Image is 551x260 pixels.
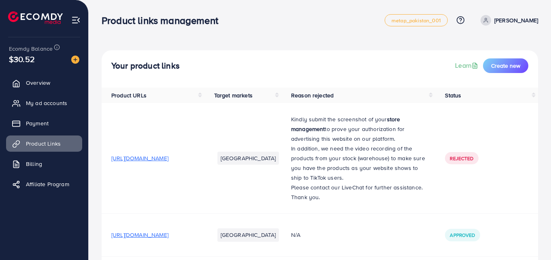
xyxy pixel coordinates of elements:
[483,58,528,73] button: Create new
[450,232,475,239] span: Approved
[385,14,448,26] a: metap_pakistan_001
[102,15,225,26] h3: Product links management
[26,79,50,87] span: Overview
[111,231,168,239] span: [URL][DOMAIN_NAME]
[26,180,69,188] span: Affiliate Program
[71,15,81,25] img: menu
[445,91,461,99] span: Status
[6,135,82,152] a: Product Links
[26,99,67,107] span: My ad accounts
[517,223,545,254] iframe: Chat
[391,18,441,23] span: metap_pakistan_001
[6,115,82,131] a: Payment
[9,45,53,53] span: Ecomdy Balance
[111,154,168,162] span: [URL][DOMAIN_NAME]
[291,114,425,144] p: Kindly submit the screenshot of your to prove your authorization for advertising this website on ...
[291,144,425,183] p: In addition, we need the video recording of the products from your stock (warehouse) to make sure...
[9,53,35,65] span: $30.52
[477,15,538,26] a: [PERSON_NAME]
[71,56,79,64] img: image
[491,62,520,70] span: Create new
[217,228,279,241] li: [GEOGRAPHIC_DATA]
[214,91,253,99] span: Target markets
[217,152,279,165] li: [GEOGRAPHIC_DATA]
[8,11,63,24] img: logo
[111,61,180,71] h4: Your product links
[291,183,425,202] p: Please contact our LiveChat for further assistance. Thank you.
[6,75,82,91] a: Overview
[291,91,334,99] span: Reason rejected
[26,119,49,127] span: Payment
[455,61,480,70] a: Learn
[6,176,82,192] a: Affiliate Program
[450,155,473,162] span: Rejected
[291,231,300,239] span: N/A
[26,160,42,168] span: Billing
[6,156,82,172] a: Billing
[26,140,61,148] span: Product Links
[494,15,538,25] p: [PERSON_NAME]
[6,95,82,111] a: My ad accounts
[111,91,147,99] span: Product URLs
